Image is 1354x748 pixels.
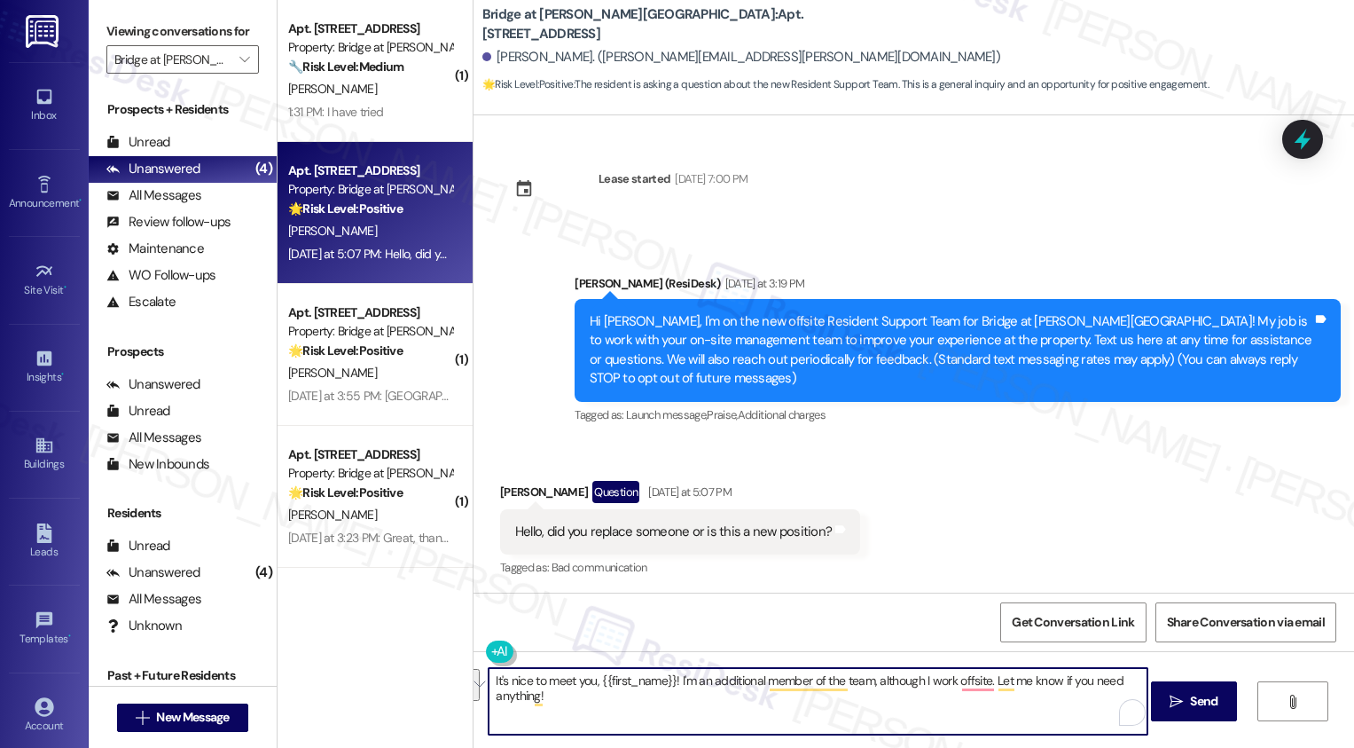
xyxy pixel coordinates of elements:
[9,518,80,566] a: Leads
[106,266,215,285] div: WO Follow-ups
[26,15,62,48] img: ResiDesk Logo
[288,161,452,180] div: Apt. [STREET_ADDRESS]
[9,605,80,653] a: Templates •
[288,322,452,341] div: Property: Bridge at [PERSON_NAME][GEOGRAPHIC_DATA]
[156,708,229,727] span: New Message
[89,100,277,119] div: Prospects + Residents
[500,555,860,580] div: Tagged as:
[9,692,80,740] a: Account
[575,274,1341,299] div: [PERSON_NAME] (ResiDesk)
[106,617,182,635] div: Unknown
[239,52,249,67] i: 
[288,223,377,239] span: [PERSON_NAME]
[288,530,456,546] div: [DATE] at 3:23 PM: Great, thanks!
[1012,613,1134,632] span: Get Conversation Link
[590,312,1312,389] div: Hi [PERSON_NAME], I'm on the new offsite Resident Support Team for Bridge at [PERSON_NAME][GEOGRA...
[288,180,452,199] div: Property: Bridge at [PERSON_NAME][GEOGRAPHIC_DATA]
[288,201,403,217] strong: 🌟 Risk Level: Positive
[592,481,639,503] div: Question
[288,507,377,523] span: [PERSON_NAME]
[9,343,80,391] a: Insights •
[251,155,277,183] div: (4)
[670,169,747,188] div: [DATE] 7:00 PM
[251,559,277,587] div: (4)
[106,537,170,555] div: Unread
[106,186,201,205] div: All Messages
[288,81,377,97] span: [PERSON_NAME]
[288,104,383,120] div: 1:31 PM: I have tried
[68,630,71,642] span: •
[106,402,170,421] div: Unread
[89,666,277,685] div: Past + Future Residents
[482,5,837,43] b: Bridge at [PERSON_NAME][GEOGRAPHIC_DATA]: Apt. [STREET_ADDRESS]
[117,704,248,732] button: New Message
[106,590,201,609] div: All Messages
[575,402,1341,428] div: Tagged as:
[288,20,452,38] div: Apt. [STREET_ADDRESS]
[106,133,170,152] div: Unread
[114,45,231,74] input: All communities
[738,407,826,422] span: Additional charges
[9,256,80,304] a: Site Visit •
[489,668,1147,735] textarea: To enrich screen reader interactions, please activate Accessibility in Grammarly extension settings
[1286,695,1299,709] i: 
[288,484,403,500] strong: 🌟 Risk Level: Positive
[106,429,201,447] div: All Messages
[9,82,80,130] a: Inbox
[288,303,452,322] div: Apt. [STREET_ADDRESS]
[515,523,832,541] div: Hello, did you replace someone or is this a new position?
[626,407,707,422] span: Launch message ,
[106,18,259,45] label: Viewing conversations for
[482,75,1209,94] span: : The resident is asking a question about the new Resident Support Team. This is a general inquir...
[89,343,277,361] div: Prospects
[1170,695,1183,709] i: 
[500,481,860,509] div: [PERSON_NAME]
[644,483,732,501] div: [DATE] at 5:07 PM
[106,455,209,474] div: New Inbounds
[288,246,674,262] div: [DATE] at 5:07 PM: Hello, did you replace someone or is this a new position?
[288,343,403,358] strong: 🌟 Risk Level: Positive
[707,407,737,422] span: Praise ,
[1000,602,1146,642] button: Get Conversation Link
[288,365,377,381] span: [PERSON_NAME]
[106,293,176,311] div: Escalate
[79,194,82,207] span: •
[288,38,452,57] div: Property: Bridge at [PERSON_NAME][GEOGRAPHIC_DATA]
[106,160,200,178] div: Unanswered
[288,59,403,75] strong: 🔧 Risk Level: Medium
[1190,692,1217,711] span: Send
[721,274,805,293] div: [DATE] at 3:19 PM
[64,281,67,294] span: •
[61,368,64,381] span: •
[288,464,452,483] div: Property: Bridge at [PERSON_NAME][GEOGRAPHIC_DATA]
[482,77,574,91] strong: 🌟 Risk Level: Positive
[136,711,149,725] i: 
[1155,602,1336,642] button: Share Conversation via email
[599,169,671,188] div: Lease started
[89,504,277,523] div: Residents
[106,563,200,582] div: Unanswered
[482,48,1000,67] div: [PERSON_NAME]. ([PERSON_NAME][EMAIL_ADDRESS][PERSON_NAME][DOMAIN_NAME])
[106,213,231,232] div: Review follow-ups
[9,430,80,478] a: Buildings
[106,240,204,258] div: Maintenance
[288,445,452,464] div: Apt. [STREET_ADDRESS]
[1167,613,1325,632] span: Share Conversation via email
[288,388,555,404] div: [DATE] at 3:55 PM: [GEOGRAPHIC_DATA]. Thank you
[1151,681,1237,721] button: Send
[552,560,647,575] span: Bad communication
[106,375,200,394] div: Unanswered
